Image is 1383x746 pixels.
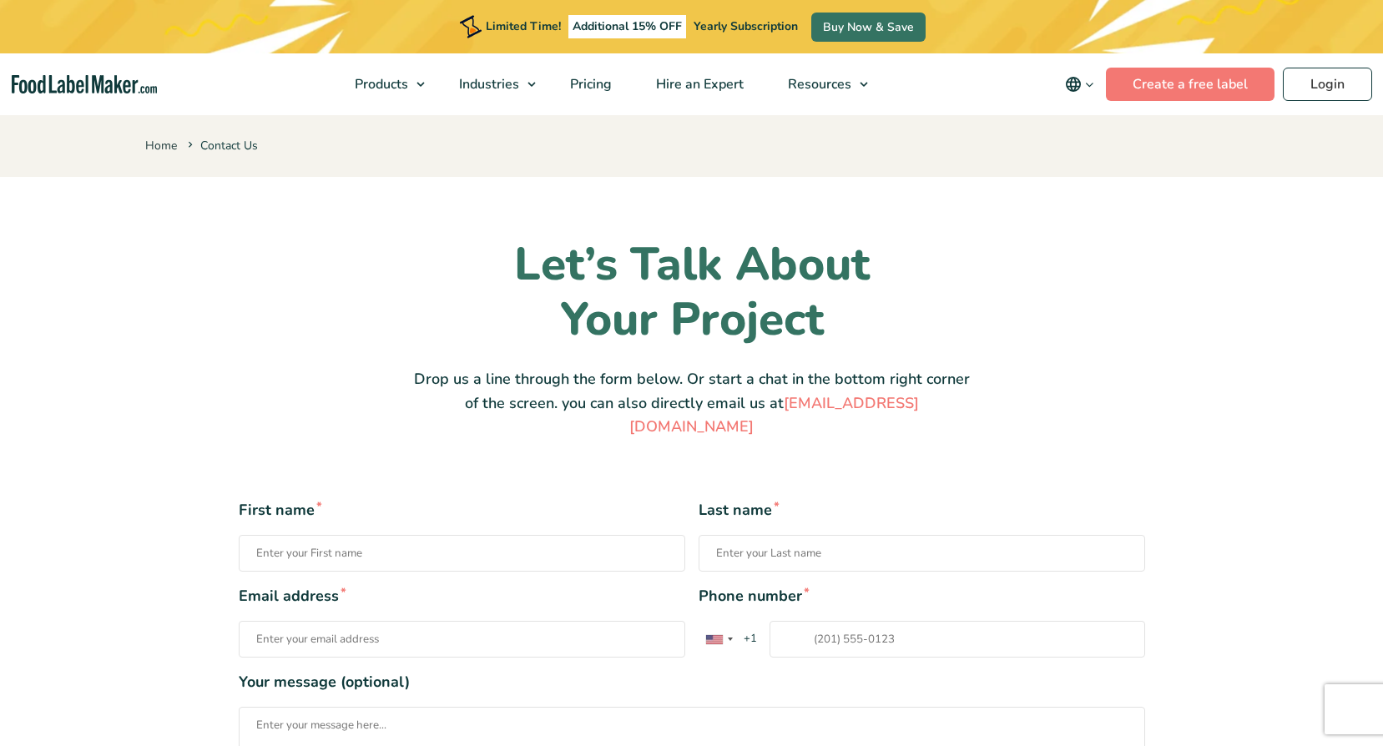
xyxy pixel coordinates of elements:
[699,535,1145,572] input: Last name*
[437,53,544,115] a: Industries
[350,75,410,93] span: Products
[184,138,258,154] span: Contact Us
[694,18,798,34] span: Yearly Subscription
[651,75,745,93] span: Hire an Expert
[239,499,685,522] span: First name
[454,75,521,93] span: Industries
[565,75,613,93] span: Pricing
[699,622,738,657] div: United States: +1
[699,499,1145,522] span: Last name
[736,631,765,648] span: +1
[239,585,685,607] span: Email address
[783,75,853,93] span: Resources
[239,671,1145,693] span: Your message (optional)
[770,621,1145,658] input: Phone number* List of countries+1
[486,18,561,34] span: Limited Time!
[145,138,177,154] a: Home
[412,367,972,439] p: Drop us a line through the form below. Or start a chat in the bottom right corner of the screen. ...
[239,535,685,572] input: First name*
[1283,68,1372,101] a: Login
[412,237,972,347] h1: Let’s Talk About Your Project
[548,53,630,115] a: Pricing
[766,53,876,115] a: Resources
[239,621,685,658] input: Email address*
[333,53,433,115] a: Products
[634,53,762,115] a: Hire an Expert
[1106,68,1274,101] a: Create a free label
[568,15,686,38] span: Additional 15% OFF
[811,13,926,42] a: Buy Now & Save
[699,585,1145,607] span: Phone number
